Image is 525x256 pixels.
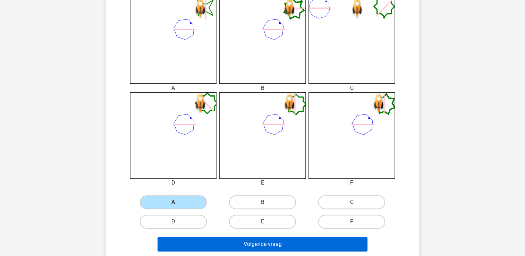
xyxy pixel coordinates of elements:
[125,179,222,187] div: D
[214,179,311,187] div: E
[318,195,385,209] label: C
[214,84,311,92] div: B
[158,237,367,251] button: Volgende vraag
[140,195,207,209] label: A
[318,215,385,229] label: F
[125,84,222,92] div: A
[303,84,400,92] div: C
[303,179,400,187] div: F
[229,195,296,209] label: B
[140,215,207,229] label: D
[229,215,296,229] label: E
